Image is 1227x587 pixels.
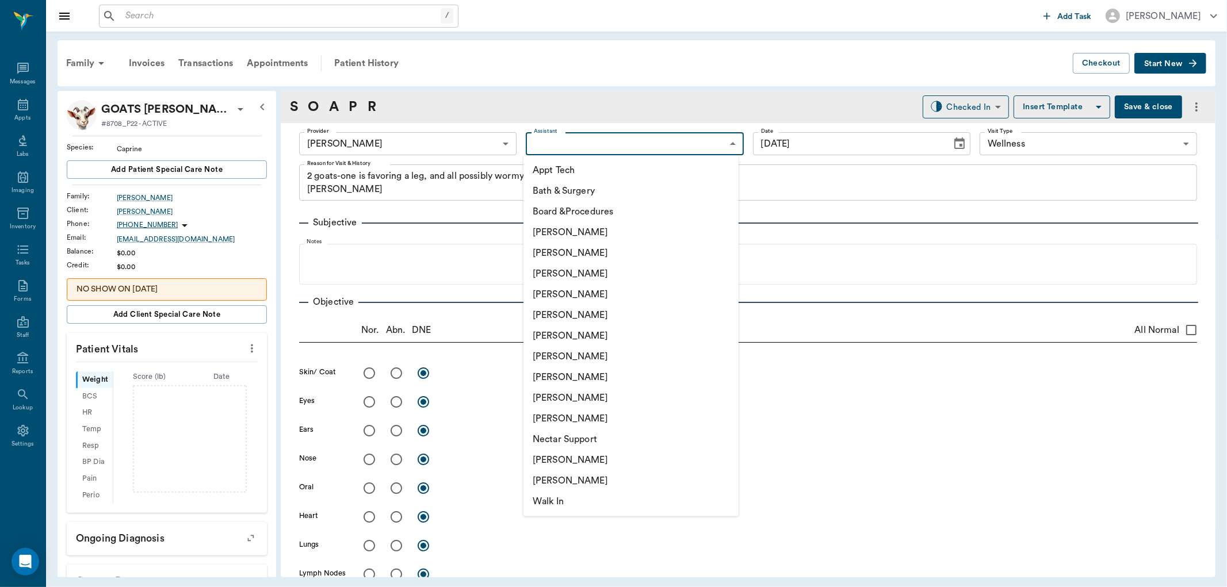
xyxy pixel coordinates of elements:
li: [PERSON_NAME] [523,305,739,325]
li: [PERSON_NAME] [523,284,739,305]
li: [PERSON_NAME] [523,388,739,408]
li: [PERSON_NAME] [523,450,739,470]
li: Board &Procedures [523,201,739,222]
li: [PERSON_NAME] [523,470,739,491]
li: [PERSON_NAME] [523,346,739,367]
li: Nectar Support [523,429,739,450]
li: [PERSON_NAME] [523,222,739,243]
li: [PERSON_NAME] [523,367,739,388]
li: Walk In [523,491,739,512]
li: [PERSON_NAME] [523,243,739,263]
li: [PERSON_NAME] [523,325,739,346]
li: [PERSON_NAME] [523,408,739,429]
div: Open Intercom Messenger [12,548,39,576]
li: Appt Tech [523,160,739,181]
li: [PERSON_NAME] [523,263,739,284]
li: Bath & Surgery [523,181,739,201]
